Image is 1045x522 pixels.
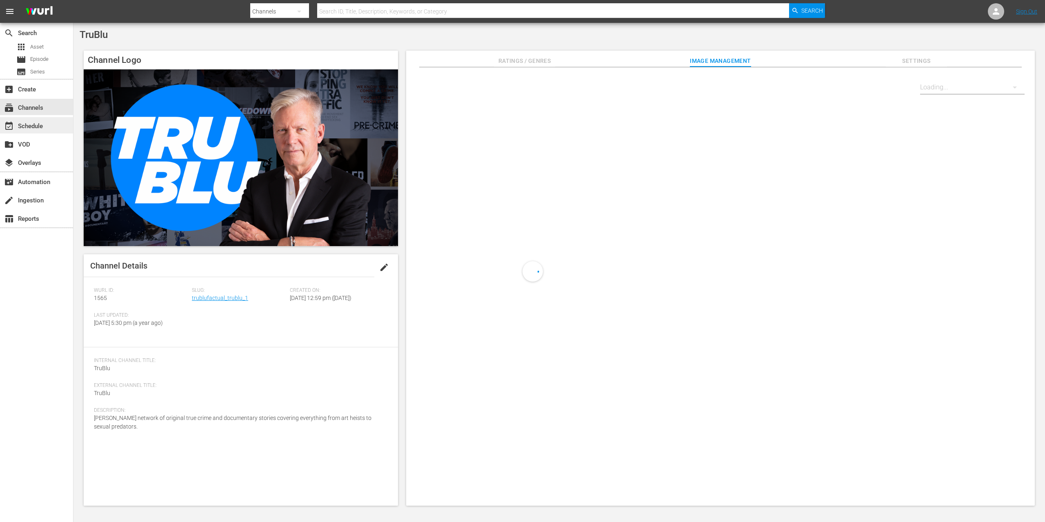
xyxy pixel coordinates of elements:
[16,55,26,64] span: Episode
[94,390,110,396] span: TruBlu
[290,295,351,301] span: [DATE] 12:59 pm ([DATE])
[16,67,26,77] span: Series
[1016,8,1037,15] a: Sign Out
[5,7,15,16] span: menu
[379,262,389,272] span: edit
[789,3,825,18] button: Search
[94,287,188,294] span: Wurl ID:
[90,261,147,271] span: Channel Details
[80,29,108,40] span: TruBlu
[94,312,188,319] span: Last Updated:
[94,407,384,414] span: Description:
[30,55,49,63] span: Episode
[30,68,45,76] span: Series
[690,56,751,66] span: Image Management
[192,287,286,294] span: Slug:
[94,365,110,371] span: TruBlu
[494,56,555,66] span: Ratings / Genres
[94,415,371,430] span: [PERSON_NAME] network of original true crime and documentary stories covering everything from art...
[192,295,248,301] a: trublufactual_trublu_1
[94,358,384,364] span: Internal Channel Title:
[4,28,14,38] span: Search
[4,214,14,224] span: Reports
[30,43,44,51] span: Asset
[84,51,398,69] h4: Channel Logo
[886,56,947,66] span: Settings
[4,158,14,168] span: Overlays
[94,295,107,301] span: 1565
[290,287,384,294] span: Created On:
[94,320,163,326] span: [DATE] 5:30 pm (a year ago)
[4,84,14,94] span: Create
[4,103,14,113] span: Channels
[374,258,394,277] button: edit
[4,177,14,187] span: Automation
[84,69,398,246] img: TruBlu
[4,121,14,131] span: Schedule
[4,195,14,205] span: Ingestion
[16,42,26,52] span: Asset
[94,382,384,389] span: External Channel Title:
[20,2,59,21] img: ans4CAIJ8jUAAAAAAAAAAAAAAAAAAAAAAAAgQb4GAAAAAAAAAAAAAAAAAAAAAAAAJMjXAAAAAAAAAAAAAAAAAAAAAAAAgAT5G...
[4,140,14,149] span: VOD
[801,3,823,18] span: Search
